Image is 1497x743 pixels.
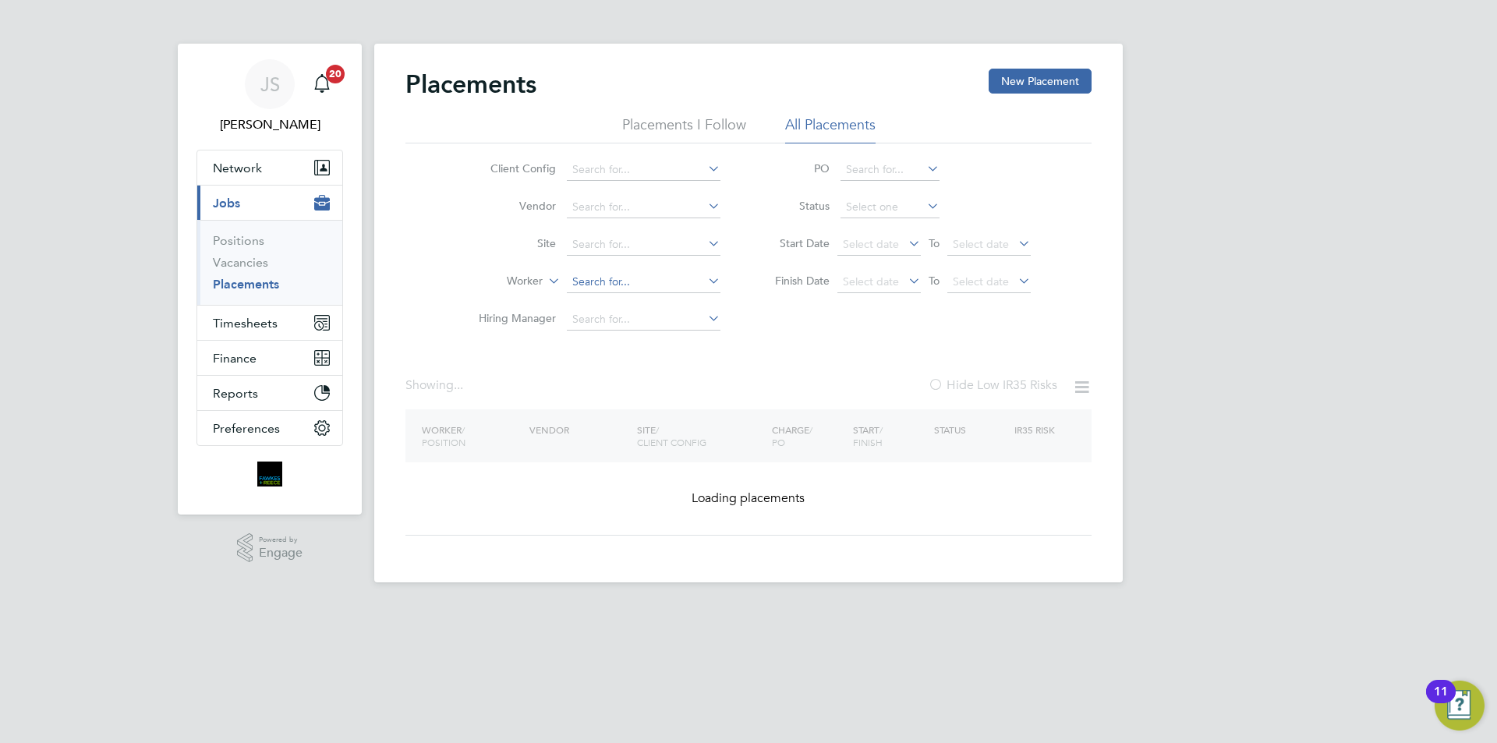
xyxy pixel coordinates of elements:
span: Select date [843,237,899,251]
h2: Placements [405,69,536,100]
span: Preferences [213,421,280,436]
span: Engage [259,547,303,560]
span: Reports [213,386,258,401]
span: Select date [953,274,1009,288]
label: Worker [453,274,543,289]
span: Select date [843,274,899,288]
button: Open Resource Center, 11 new notifications [1435,681,1485,731]
label: Start Date [759,236,830,250]
span: Select date [953,237,1009,251]
input: Search for... [841,159,940,181]
input: Search for... [567,271,720,293]
a: Powered byEngage [237,533,303,563]
label: Hide Low IR35 Risks [928,377,1057,393]
label: Finish Date [759,274,830,288]
span: Finance [213,351,257,366]
span: Network [213,161,262,175]
label: Vendor [466,199,556,213]
input: Search for... [567,159,720,181]
a: Positions [213,233,264,248]
span: Julia Scholes [196,115,343,134]
button: Jobs [197,186,342,220]
a: 20 [306,59,338,109]
span: JS [260,74,280,94]
span: 20 [326,65,345,83]
input: Select one [841,196,940,218]
button: Reports [197,376,342,410]
input: Search for... [567,196,720,218]
img: bromak-logo-retina.png [257,462,282,486]
button: Preferences [197,411,342,445]
label: Site [466,236,556,250]
input: Search for... [567,234,720,256]
a: JS[PERSON_NAME] [196,59,343,134]
button: Network [197,150,342,185]
input: Search for... [567,309,720,331]
button: New Placement [989,69,1092,94]
label: PO [759,161,830,175]
span: Powered by [259,533,303,547]
button: Timesheets [197,306,342,340]
a: Vacancies [213,255,268,270]
label: Status [759,199,830,213]
span: To [924,271,944,291]
a: Placements [213,277,279,292]
div: Jobs [197,220,342,305]
li: Placements I Follow [622,115,746,143]
button: Finance [197,341,342,375]
span: Jobs [213,196,240,211]
nav: Main navigation [178,44,362,515]
label: Client Config [466,161,556,175]
span: ... [454,377,463,393]
span: To [924,233,944,253]
label: Hiring Manager [466,311,556,325]
span: Timesheets [213,316,278,331]
div: Showing [405,377,466,394]
div: 11 [1434,692,1448,712]
a: Go to home page [196,462,343,486]
li: All Placements [785,115,876,143]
